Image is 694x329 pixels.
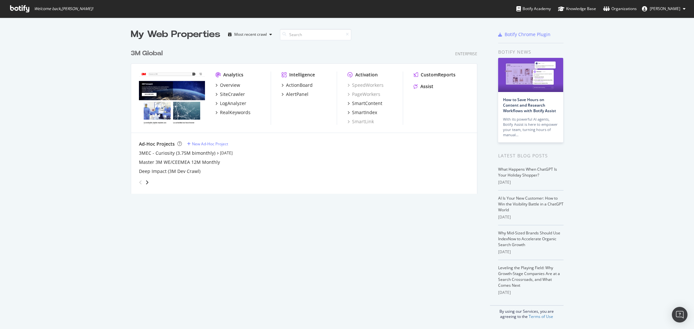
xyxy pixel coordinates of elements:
[215,91,245,98] a: SiteCrawler
[223,72,243,78] div: Analytics
[220,109,251,116] div: RealKeywords
[455,51,477,57] div: Enterprise
[131,41,483,194] div: grid
[145,179,149,186] div: angle-right
[498,214,564,220] div: [DATE]
[637,4,691,14] button: [PERSON_NAME]
[421,72,456,78] div: CustomReports
[131,49,163,58] div: 3M Global
[558,6,596,12] div: Knowledge Base
[131,49,165,58] a: 3M Global
[286,82,313,88] div: ActionBoard
[498,166,557,178] a: What Happens When ChatGPT Is Your Holiday Shopper?
[529,314,553,319] a: Terms of Use
[490,305,564,319] div: By using our Services, you are agreeing to the
[347,82,384,88] a: SpeedWorkers
[220,82,240,88] div: Overview
[498,48,564,56] div: Botify news
[420,83,433,90] div: Assist
[347,100,382,107] a: SmartContent
[503,117,558,138] div: With its powerful AI agents, Botify Assist is here to empower your team, turning hours of manual…
[603,6,637,12] div: Organizations
[516,6,551,12] div: Botify Academy
[215,100,246,107] a: LogAnalyzer
[187,141,228,147] a: New Ad-Hoc Project
[355,72,378,78] div: Activation
[192,141,228,147] div: New Ad-Hoc Project
[281,91,308,98] a: AlertPanel
[280,29,351,40] input: Search
[352,100,382,107] div: SmartContent
[414,72,456,78] a: CustomReports
[672,307,687,322] div: Open Intercom Messenger
[139,168,200,175] a: Deep Impact (3M Dev Crawl)
[650,6,680,11] span: Alexander Parrales
[414,83,433,90] a: Assist
[225,29,275,40] button: Most recent crawl
[347,109,377,116] a: SmartIndex
[215,109,251,116] a: RealKeywords
[347,91,380,98] a: PageWorkers
[498,31,551,38] a: Botify Chrome Plugin
[139,141,175,147] div: Ad-Hoc Projects
[289,72,315,78] div: Intelligence
[136,177,145,188] div: angle-left
[498,249,564,255] div: [DATE]
[281,82,313,88] a: ActionBoard
[220,150,233,156] a: [DATE]
[139,72,205,124] img: www.command.com
[347,118,374,125] a: SmartLink
[498,290,564,296] div: [DATE]
[286,91,308,98] div: AlertPanel
[498,195,564,213] a: AI Is Your New Customer: How to Win the Visibility Battle in a ChatGPT World
[352,109,377,116] div: SmartIndex
[498,58,563,92] img: How to Save Hours on Content and Research Workflows with Botify Assist
[34,6,93,11] span: Welcome back, [PERSON_NAME] !
[220,91,245,98] div: SiteCrawler
[498,152,564,159] div: Latest Blog Posts
[215,82,240,88] a: Overview
[498,179,564,185] div: [DATE]
[505,31,551,38] div: Botify Chrome Plugin
[498,265,560,288] a: Leveling the Playing Field: Why Growth-Stage Companies Are at a Search Crossroads, and What Comes...
[139,150,215,156] a: 3MEC - Curiosity (3.75M bimonthly)
[234,33,267,36] div: Most recent crawl
[220,100,246,107] div: LogAnalyzer
[498,230,560,247] a: Why Mid-Sized Brands Should Use IndexNow to Accelerate Organic Search Growth
[503,97,556,113] a: How to Save Hours on Content and Research Workflows with Botify Assist
[139,159,220,165] a: Master 3M WE/CEEMEA 12M Monthly
[131,28,220,41] div: My Web Properties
